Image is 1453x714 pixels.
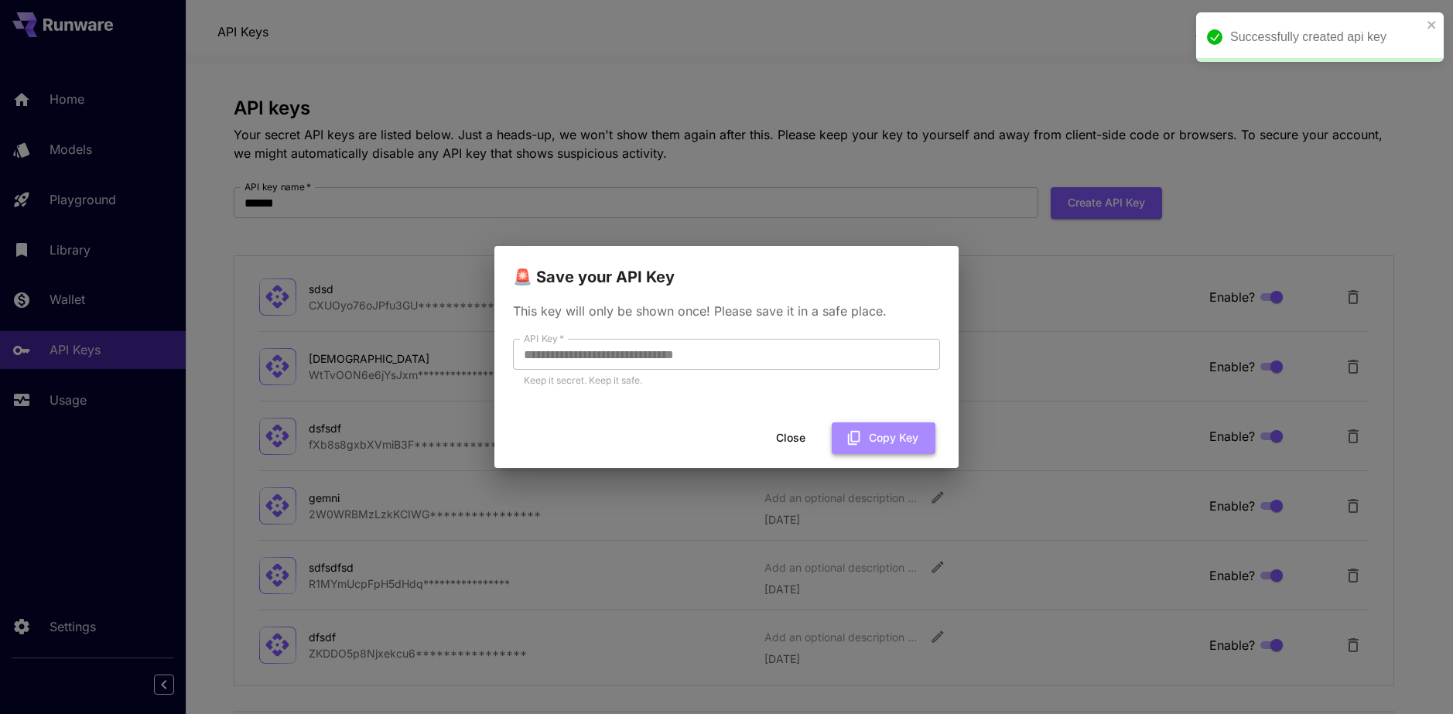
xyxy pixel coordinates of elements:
button: Copy Key [832,422,935,454]
p: Keep it secret. Keep it safe. [524,373,929,388]
div: Successfully created api key [1230,28,1422,46]
button: close [1427,19,1438,31]
p: This key will only be shown once! Please save it in a safe place. [513,302,940,320]
h2: 🚨 Save your API Key [494,246,959,289]
button: Close [756,422,826,454]
label: API Key [524,332,564,345]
